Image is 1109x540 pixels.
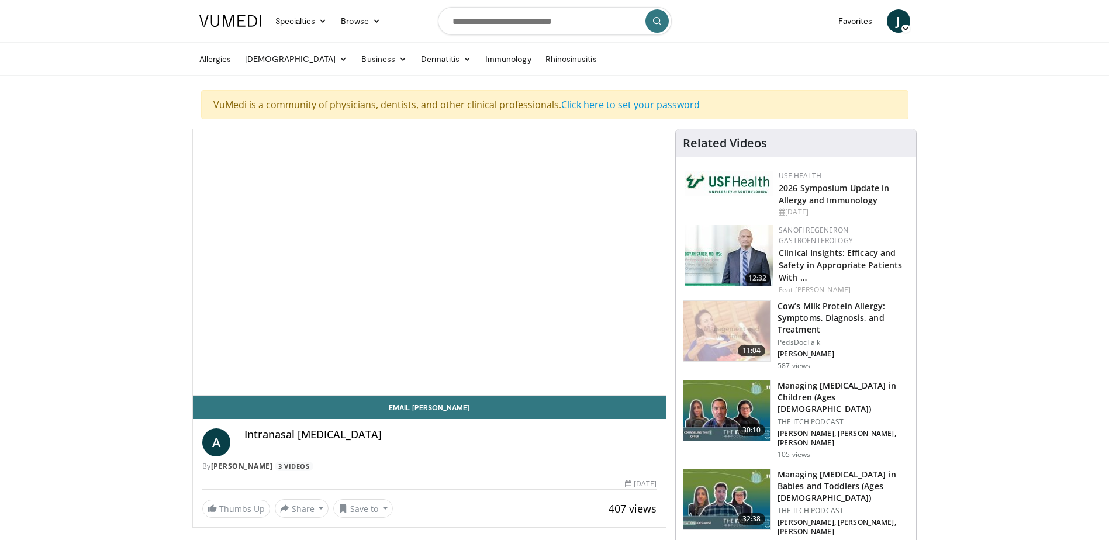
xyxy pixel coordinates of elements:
a: Allergies [192,47,239,71]
a: 11:04 Cow’s Milk Protein Allergy: Symptoms, Diagnosis, and Treatment PedsDocTalk [PERSON_NAME] 58... [683,300,909,371]
h3: Cow’s Milk Protein Allergy: Symptoms, Diagnosis, and Treatment [778,300,909,335]
img: bf9ce42c-6823-4735-9d6f-bc9dbebbcf2c.png.150x105_q85_crop-smart_upscale.jpg [685,225,773,286]
a: USF Health [779,171,821,181]
img: c6067b65-5a58-4092-bb3e-6fc440fa17eb.150x105_q85_crop-smart_upscale.jpg [683,469,770,530]
p: 587 views [778,361,810,371]
a: Specialties [268,9,334,33]
h4: Related Videos [683,136,767,150]
a: Immunology [478,47,538,71]
a: Email [PERSON_NAME] [193,396,666,419]
span: 30:10 [738,424,766,436]
a: 12:32 [685,225,773,286]
img: a277380e-40b7-4f15-ab00-788b20d9d5d9.150x105_q85_crop-smart_upscale.jpg [683,301,770,362]
a: Browse [334,9,388,33]
p: THE ITCH PODCAST [778,417,909,427]
div: VuMedi is a community of physicians, dentists, and other clinical professionals. [201,90,908,119]
a: [DEMOGRAPHIC_DATA] [238,47,354,71]
h3: Managing [MEDICAL_DATA] in Children (Ages [DEMOGRAPHIC_DATA]) [778,380,909,415]
a: Favorites [831,9,880,33]
a: 3 Videos [275,462,313,472]
a: Sanofi Regeneron Gastroenterology [779,225,853,245]
span: 32:38 [738,513,766,525]
p: [PERSON_NAME] [778,349,909,359]
a: J [887,9,910,33]
span: 12:32 [745,273,770,283]
div: [DATE] [625,479,657,489]
span: 407 views [609,501,657,515]
div: Feat. [779,285,907,295]
p: THE ITCH PODCAST [778,506,909,515]
img: dda491a2-e90c-44a0-a652-cc848be6698a.150x105_q85_crop-smart_upscale.jpg [683,380,770,441]
a: Click here to set your password [561,98,700,111]
a: [PERSON_NAME] [795,285,851,295]
a: [PERSON_NAME] [211,461,273,471]
p: PedsDocTalk [778,338,909,347]
a: Dermatitis [414,47,478,71]
video-js: Video Player [193,129,666,396]
a: Business [354,47,414,71]
img: 6ba8804a-8538-4002-95e7-a8f8012d4a11.png.150x105_q85_autocrop_double_scale_upscale_version-0.2.jpg [685,171,773,196]
h3: Managing [MEDICAL_DATA] in Babies and Toddlers (Ages [DEMOGRAPHIC_DATA]) [778,469,909,504]
a: Rhinosinusitis [538,47,604,71]
a: A [202,428,230,456]
p: [PERSON_NAME], [PERSON_NAME], [PERSON_NAME] [778,429,909,448]
div: By [202,461,657,472]
button: Share [275,499,329,518]
a: 2026 Symposium Update in Allergy and Immunology [779,182,889,206]
img: VuMedi Logo [199,15,261,27]
h4: Intranasal [MEDICAL_DATA] [244,428,657,441]
a: 30:10 Managing [MEDICAL_DATA] in Children (Ages [DEMOGRAPHIC_DATA]) THE ITCH PODCAST [PERSON_NAME... [683,380,909,459]
p: 105 views [778,450,810,459]
p: [PERSON_NAME], [PERSON_NAME], [PERSON_NAME] [778,518,909,536]
a: Clinical Insights: Efficacy and Safety in Appropriate Patients With … [779,247,902,283]
input: Search topics, interventions [438,7,672,35]
span: 11:04 [738,345,766,356]
button: Save to [333,499,393,518]
a: Thumbs Up [202,500,270,518]
div: [DATE] [779,207,907,217]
